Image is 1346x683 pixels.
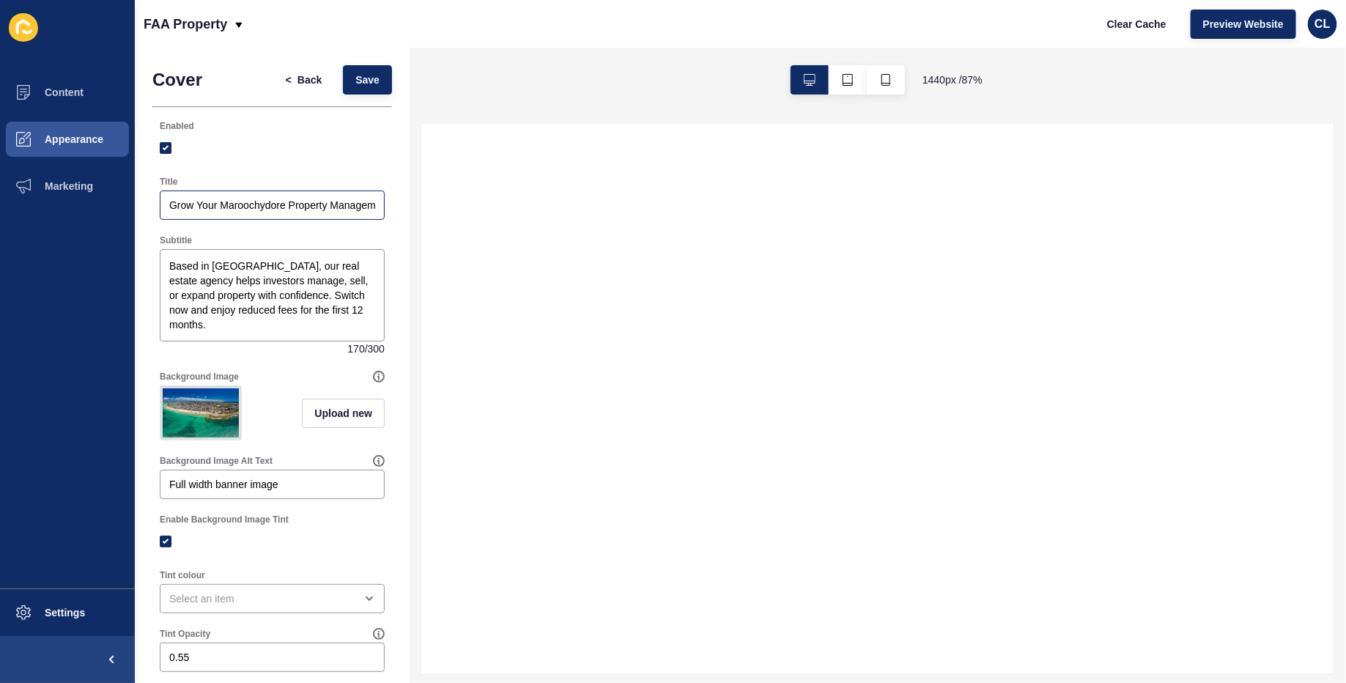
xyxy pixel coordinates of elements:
label: Enable Background Image Tint [160,514,289,525]
label: Title [160,176,177,188]
label: Background Image [160,371,239,383]
button: Clear Cache [1095,10,1179,39]
span: 170 [347,341,364,356]
label: Subtitle [160,235,192,246]
label: Tint colour [160,569,205,581]
button: Preview Website [1191,10,1296,39]
span: Save [355,73,380,87]
textarea: Based in [GEOGRAPHIC_DATA], our real estate agency helps investors manage, sell, or expand proper... [162,251,382,339]
h1: Cover [152,70,202,90]
span: Preview Website [1203,17,1284,32]
span: 1440 px / 87 % [922,73,983,87]
img: e3b308cc3841091b2a10e0bd4c0d222b.jpg [163,388,239,438]
p: FAA Property [144,6,227,43]
button: <Back [273,65,335,95]
div: open menu [160,584,385,613]
span: / [365,341,368,356]
span: 300 [368,341,385,356]
span: < [286,73,292,87]
button: Save [343,65,392,95]
span: CL [1314,17,1330,32]
span: Clear Cache [1107,17,1166,32]
label: Tint Opacity [160,628,210,640]
label: Enabled [160,120,194,132]
span: Back [297,73,322,87]
label: Background Image Alt Text [160,455,273,467]
button: Upload new [302,399,385,428]
span: Upload new [314,406,372,421]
